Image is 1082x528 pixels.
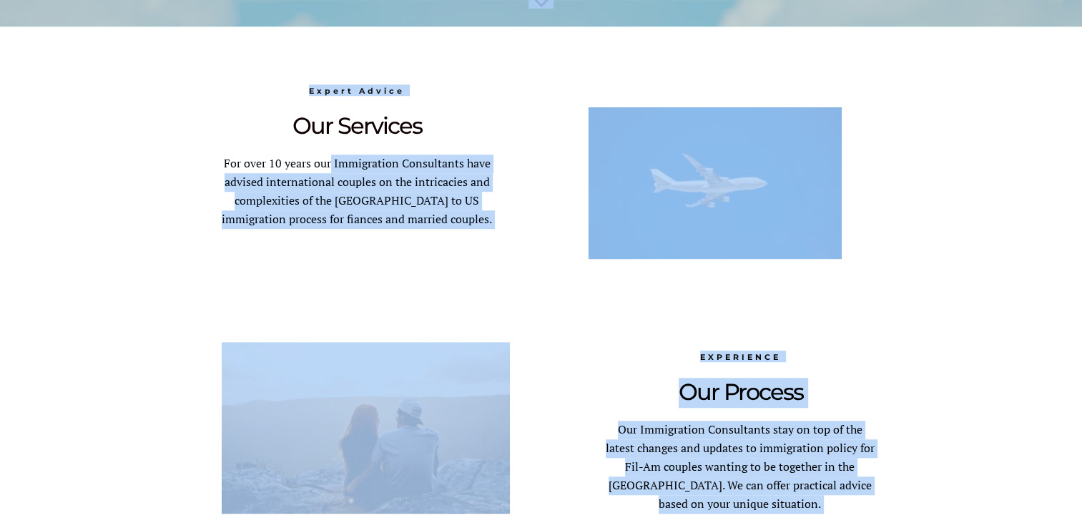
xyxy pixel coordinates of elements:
[222,155,492,227] span: For over 10 years our Immigration Consultants have advised international couples on the intricaci...
[700,352,781,362] span: EXPERIENCE
[679,378,803,406] span: Our Process
[606,421,875,512] span: Our Immigration Consultants stay on top of the latest changes and updates to immigration policy f...
[292,112,422,140] span: Our Services
[309,86,405,96] span: Expert Advice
